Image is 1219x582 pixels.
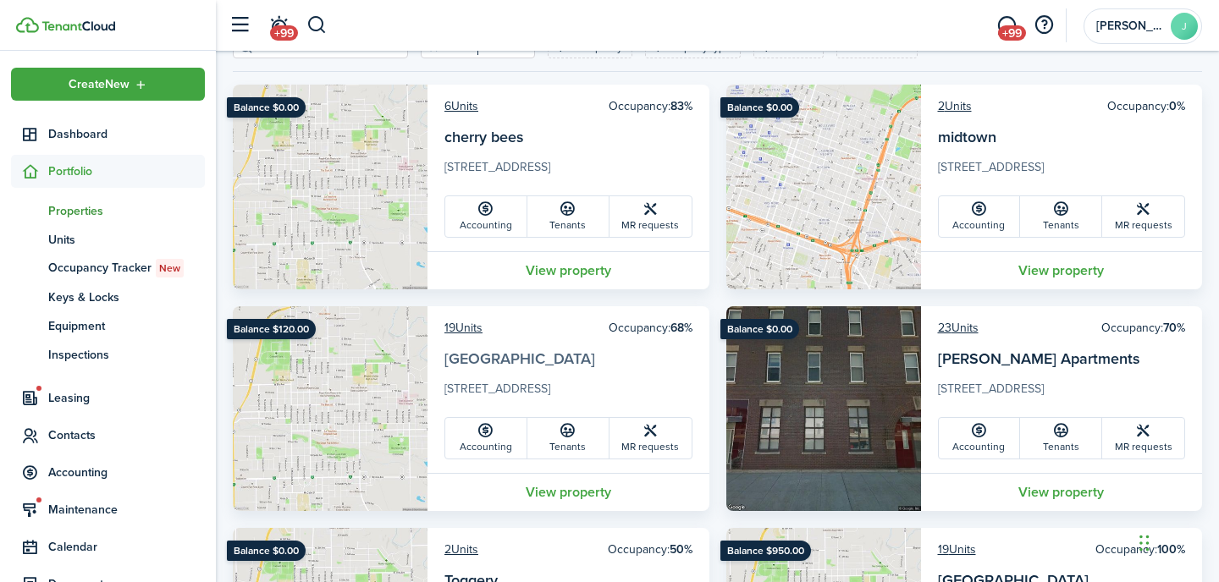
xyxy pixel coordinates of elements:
[48,317,205,335] span: Equipment
[270,25,298,41] span: +99
[48,288,205,306] span: Keys & Locks
[48,464,205,481] span: Accounting
[233,85,427,289] img: Property avatar
[48,259,205,277] span: Occupancy Tracker
[670,541,692,558] b: 50%
[48,125,205,143] span: Dashboard
[1169,97,1185,115] b: 0%
[444,158,692,185] card-description: [STREET_ADDRESS]
[670,97,692,115] b: 83%
[1029,11,1058,40] button: Open resource center
[48,389,205,407] span: Leasing
[48,202,205,220] span: Properties
[11,225,205,254] a: Units
[306,11,328,40] button: Search
[444,319,483,337] a: 19Units
[11,311,205,340] a: Equipment
[69,79,130,91] span: Create New
[939,418,1021,458] a: Accounting
[938,97,972,115] a: 2Units
[227,97,306,118] ribbon: Balance $0.00
[445,196,527,237] a: Accounting
[444,97,478,115] a: 6Units
[1171,13,1198,40] avatar-text: J
[720,97,799,118] ribbon: Balance $0.00
[11,118,205,151] a: Dashboard
[921,251,1203,289] a: View property
[527,196,609,237] a: Tenants
[11,283,205,311] a: Keys & Locks
[445,418,527,458] a: Accounting
[938,348,1139,370] a: [PERSON_NAME] Apartments
[48,426,205,444] span: Contacts
[609,319,692,337] card-header-right: Occupancy:
[48,501,205,519] span: Maintenance
[11,196,205,225] a: Properties
[998,25,1026,41] span: +99
[444,126,523,148] a: cherry bees
[48,162,205,180] span: Portfolio
[223,9,256,41] button: Open sidebar
[159,261,180,276] span: New
[11,68,205,101] button: Open menu
[11,254,205,283] a: Occupancy TrackerNew
[444,380,692,407] card-description: [STREET_ADDRESS]
[444,541,478,558] a: 2Units
[938,380,1186,407] card-description: [STREET_ADDRESS]
[726,306,921,511] img: Property avatar
[1163,319,1185,337] b: 70%
[938,541,976,558] a: 19Units
[48,346,205,364] span: Inspections
[1134,501,1219,582] iframe: Chat Widget
[608,541,692,558] card-header-right: Occupancy:
[609,196,692,237] a: MR requests
[1107,97,1185,115] card-header-right: Occupancy:
[427,473,709,511] a: View property
[1095,541,1185,558] card-header-right: Occupancy:
[990,4,1023,47] a: Messaging
[427,251,709,289] a: View property
[227,541,306,561] ribbon: Balance $0.00
[609,418,692,458] a: MR requests
[1020,418,1102,458] a: Tenants
[938,319,979,337] a: 23Units
[938,158,1186,185] card-description: [STREET_ADDRESS]
[720,541,811,561] ribbon: Balance $950.00
[233,306,427,511] img: Property avatar
[938,126,996,148] a: midtown
[670,319,692,337] b: 68%
[1102,418,1184,458] a: MR requests
[1102,196,1184,237] a: MR requests
[726,85,921,289] img: Property avatar
[527,418,609,458] a: Tenants
[48,231,205,249] span: Units
[16,17,39,33] img: TenantCloud
[11,340,205,369] a: Inspections
[609,97,692,115] card-header-right: Occupancy:
[262,4,295,47] a: Notifications
[939,196,1021,237] a: Accounting
[921,473,1203,511] a: View property
[720,319,799,339] ribbon: Balance $0.00
[1139,518,1150,568] div: Drag
[41,21,115,31] img: TenantCloud
[48,538,205,556] span: Calendar
[1096,20,1164,32] span: John
[227,319,316,339] ribbon: Balance $120.00
[1020,196,1102,237] a: Tenants
[1101,319,1185,337] card-header-right: Occupancy:
[444,348,595,370] a: [GEOGRAPHIC_DATA]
